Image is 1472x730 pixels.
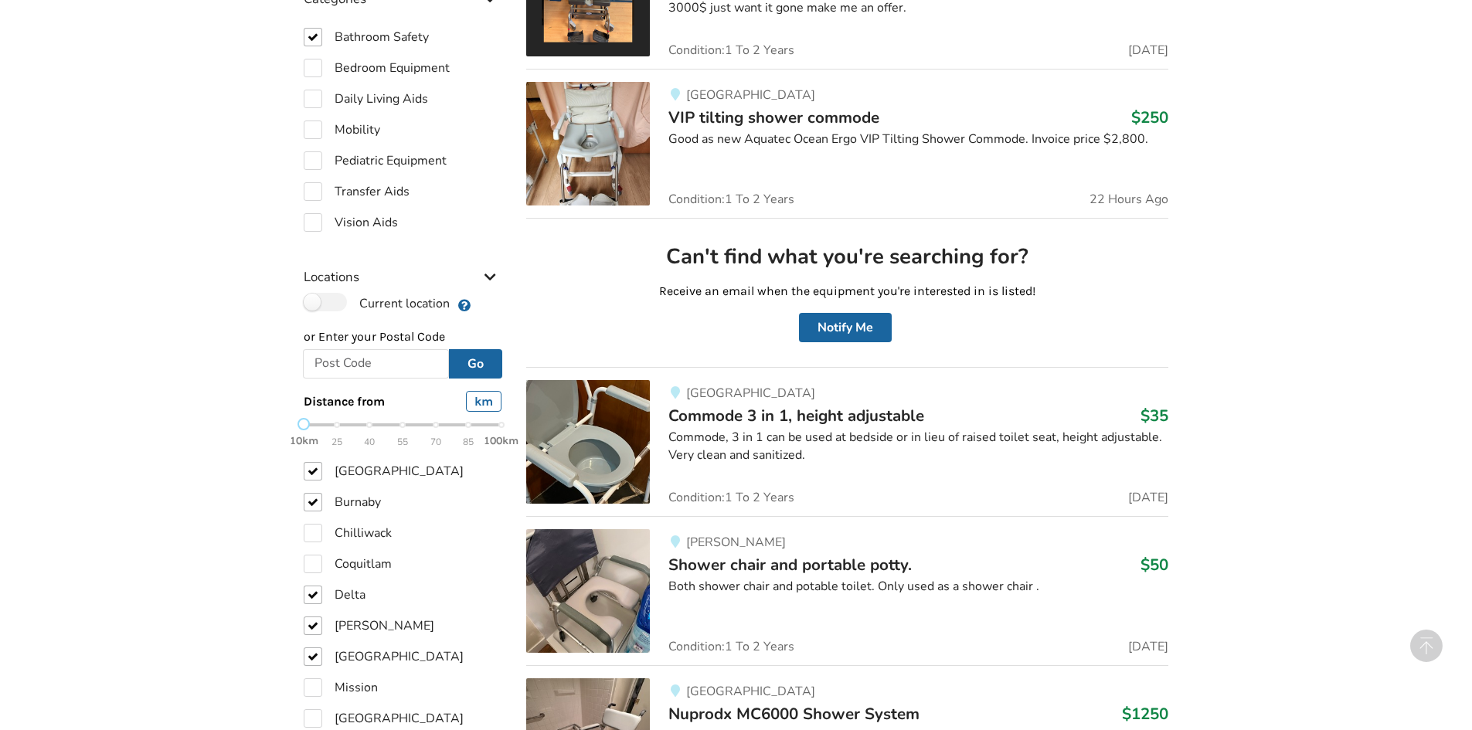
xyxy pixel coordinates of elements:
[304,213,398,232] label: Vision Aids
[1141,406,1168,426] h3: $35
[304,59,450,77] label: Bedroom Equipment
[1128,640,1168,653] span: [DATE]
[799,313,892,342] button: Notify Me
[304,238,501,293] div: Locations
[1128,491,1168,504] span: [DATE]
[304,709,464,728] label: [GEOGRAPHIC_DATA]
[1141,555,1168,575] h3: $50
[304,394,385,409] span: Distance from
[304,555,392,573] label: Coquitlam
[304,586,365,604] label: Delta
[364,433,375,451] span: 40
[686,683,815,700] span: [GEOGRAPHIC_DATA]
[686,87,815,104] span: [GEOGRAPHIC_DATA]
[668,131,1168,148] div: Good as new Aquatec Ocean Ergo VIP Tilting Shower Commode. Invoice price $2,800.
[668,554,912,576] span: Shower chair and portable potty.
[668,578,1168,596] div: Both shower chair and potable toilet. Only used as a shower chair .
[304,182,410,201] label: Transfer Aids
[668,405,924,426] span: Commode 3 in 1, height adjustable
[430,433,441,451] span: 70
[686,534,786,551] span: [PERSON_NAME]
[526,367,1168,516] a: bathroom safety-commode 3 in 1, height adjustable[GEOGRAPHIC_DATA]Commode 3 in 1, height adjustab...
[668,491,794,504] span: Condition: 1 To 2 Years
[668,107,879,128] span: VIP tilting shower commode
[539,283,1156,300] p: Receive an email when the equipment you're interested in is listed!
[539,243,1156,270] h2: Can't find what you're searching for?
[1128,44,1168,56] span: [DATE]
[304,678,378,697] label: Mission
[686,385,815,402] span: [GEOGRAPHIC_DATA]
[463,433,474,451] span: 85
[290,434,318,447] strong: 10km
[526,69,1168,218] a: bathroom safety-vip tilting shower commode[GEOGRAPHIC_DATA]VIP tilting shower commode$250Good as ...
[304,328,501,346] p: or Enter your Postal Code
[668,703,920,725] span: Nuprodx MC6000 Shower System
[466,391,501,412] div: km
[303,349,449,379] input: Post Code
[304,462,464,480] label: [GEOGRAPHIC_DATA]
[668,193,794,205] span: Condition: 1 To 2 Years
[397,433,408,451] span: 55
[304,493,381,511] label: Burnaby
[304,647,464,666] label: [GEOGRAPHIC_DATA]
[526,380,650,504] img: bathroom safety-commode 3 in 1, height adjustable
[668,44,794,56] span: Condition: 1 To 2 Years
[304,90,428,108] label: Daily Living Aids
[484,434,518,447] strong: 100km
[526,82,650,205] img: bathroom safety-vip tilting shower commode
[449,349,502,379] button: Go
[1122,704,1168,724] h3: $1250
[526,529,650,653] img: bathroom safety-shower chair and portable potty.
[668,429,1168,464] div: Commode, 3 in 1 can be used at bedside or in lieu of raised toilet seat, height adjustable. Very ...
[304,151,447,170] label: Pediatric Equipment
[1090,193,1168,205] span: 22 Hours Ago
[331,433,342,451] span: 25
[526,516,1168,665] a: bathroom safety-shower chair and portable potty. [PERSON_NAME]Shower chair and portable potty.$50...
[304,28,429,46] label: Bathroom Safety
[304,121,380,139] label: Mobility
[304,616,434,635] label: [PERSON_NAME]
[668,640,794,653] span: Condition: 1 To 2 Years
[304,524,392,542] label: Chilliwack
[1131,107,1168,127] h3: $250
[304,293,450,313] label: Current location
